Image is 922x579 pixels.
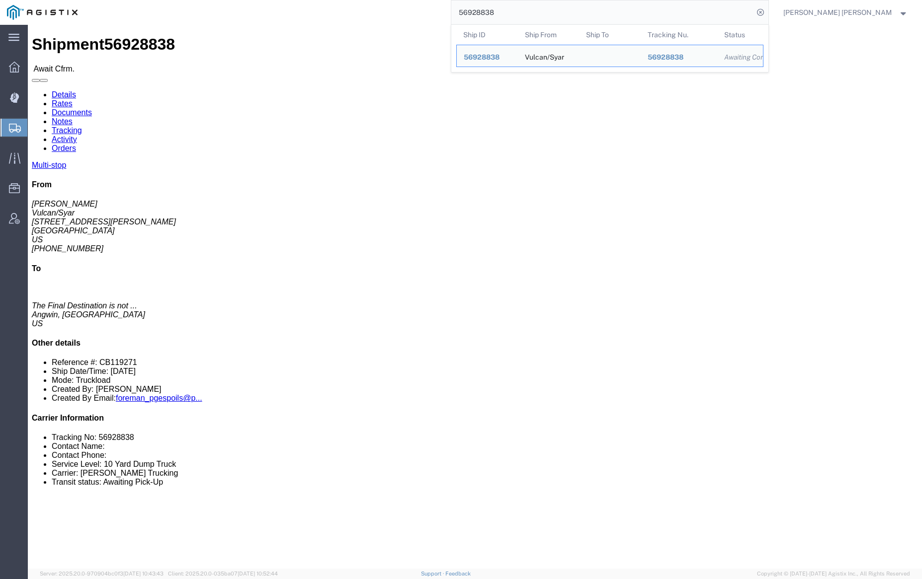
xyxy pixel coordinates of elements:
th: Tracking Nu. [641,25,718,45]
img: logo [7,5,78,20]
span: 56928838 [464,53,500,61]
div: 56928838 [464,52,511,63]
div: Awaiting Confirmation [724,52,756,63]
a: Support [421,571,446,577]
input: Search for shipment number, reference number [451,0,754,24]
table: Search Results [456,25,768,72]
span: 56928838 [648,53,683,61]
span: Client: 2025.20.0-035ba07 [168,571,278,577]
th: Ship From [518,25,580,45]
span: Copyright © [DATE]-[DATE] Agistix Inc., All Rights Reserved [757,570,910,578]
th: Ship To [579,25,641,45]
span: [DATE] 10:43:43 [123,571,164,577]
a: Feedback [445,571,471,577]
iframe: FS Legacy Container [28,25,922,569]
span: Server: 2025.20.0-970904bc0f3 [40,571,164,577]
div: Vulcan/Syar [525,45,564,67]
span: Kayte Bray Dogali [783,7,892,18]
div: 56928838 [648,52,711,63]
th: Ship ID [456,25,518,45]
span: [DATE] 10:52:44 [238,571,278,577]
button: [PERSON_NAME] [PERSON_NAME] [783,6,908,18]
th: Status [717,25,763,45]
